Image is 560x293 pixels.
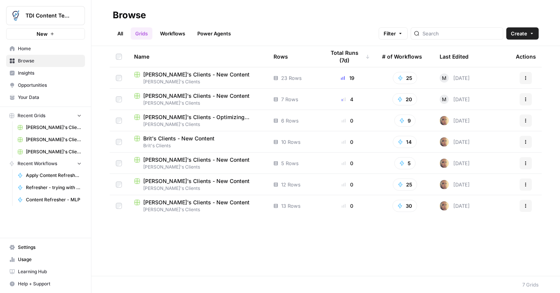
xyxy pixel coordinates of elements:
[392,200,417,212] button: 30
[134,164,261,170] span: [PERSON_NAME]'s Clients
[440,159,470,168] div: [DATE]
[422,30,500,37] input: Search
[6,55,85,67] a: Browse
[281,181,301,188] span: 12 Rows
[18,112,45,119] span: Recent Grids
[113,9,146,21] div: Browse
[134,113,261,128] a: [PERSON_NAME]'s Clients - Optimizing Content[PERSON_NAME]'s Clients
[134,100,261,107] span: [PERSON_NAME]'s Clients
[134,185,261,192] span: [PERSON_NAME]'s Clients
[281,74,302,82] span: 23 Rows
[18,160,57,167] span: Recent Workflows
[14,182,85,194] a: Refresher - trying with ChatGPT
[18,256,82,263] span: Usage
[440,137,449,146] img: rpnue5gqhgwwz5ulzsshxcaclga5
[134,46,261,67] div: Name
[6,110,85,121] button: Recent Grids
[325,159,370,167] div: 0
[18,280,82,287] span: Help + Support
[440,180,449,189] img: rpnue5gqhgwwz5ulzsshxcaclga5
[143,135,214,142] span: Brit's Clients - New Content
[18,45,82,52] span: Home
[394,115,416,127] button: 9
[134,135,261,149] a: Brit's Clients - New ContentBrit's Clients
[393,136,417,148] button: 14
[6,91,85,104] a: Your Data
[26,12,72,19] span: TDI Content Team
[37,30,48,38] span: New
[18,57,82,64] span: Browse
[325,46,370,67] div: Total Runs (7d)
[134,199,261,213] a: [PERSON_NAME]'s Clients - New Content[PERSON_NAME]'s Clients
[134,156,261,170] a: [PERSON_NAME]'s Clients - New Content[PERSON_NAME]'s Clients
[134,71,261,85] a: [PERSON_NAME]'s Clients - New Content[PERSON_NAME]'s Clients
[6,28,85,40] button: New
[14,146,85,158] a: [PERSON_NAME]'s Clients - New Content
[26,184,82,191] span: Refresher - trying with ChatGPT
[325,202,370,210] div: 0
[440,201,470,210] div: [DATE]
[440,73,470,83] div: [DATE]
[18,268,82,275] span: Learning Hub
[325,117,370,124] div: 0
[393,72,417,84] button: 25
[281,96,298,103] span: 7 Rows
[325,96,370,103] div: 4
[143,177,250,185] span: [PERSON_NAME]'s Clients - New Content
[511,30,527,37] span: Create
[516,46,536,67] div: Actions
[131,27,152,40] a: Grids
[134,206,261,213] span: [PERSON_NAME]'s Clients
[442,74,446,82] span: M
[440,46,469,67] div: Last Edited
[14,134,85,146] a: [PERSON_NAME]'s Clients - New Content
[6,79,85,91] a: Opportunities
[26,136,82,143] span: [PERSON_NAME]'s Clients - New Content
[440,95,470,104] div: [DATE]
[393,178,417,191] button: 25
[26,196,82,203] span: Content Refresher - MLP
[155,27,190,40] a: Workflows
[440,116,470,125] div: [DATE]
[134,121,261,128] span: [PERSON_NAME]'s Clients
[392,93,417,105] button: 20
[143,199,250,206] span: [PERSON_NAME]'s Clients - New Content
[18,244,82,251] span: Settings
[281,117,299,124] span: 6 Rows
[18,94,82,101] span: Your Data
[6,278,85,290] button: Help + Support
[6,241,85,253] a: Settings
[6,67,85,79] a: Insights
[274,46,288,67] div: Rows
[440,159,449,168] img: rpnue5gqhgwwz5ulzsshxcaclga5
[6,6,85,25] button: Workspace: TDI Content Team
[14,194,85,206] a: Content Refresher - MLP
[18,70,82,76] span: Insights
[384,30,396,37] span: Filter
[281,138,301,146] span: 10 Rows
[382,46,422,67] div: # of Workflows
[440,201,449,210] img: rpnue5gqhgwwz5ulzsshxcaclga5
[143,113,261,121] span: [PERSON_NAME]'s Clients - Optimizing Content
[440,137,470,146] div: [DATE]
[522,281,539,288] div: 7 Grids
[143,156,250,164] span: [PERSON_NAME]'s Clients - New Content
[134,142,261,149] span: Brit's Clients
[14,169,85,182] a: Apply Content Refresher Brief
[26,124,82,131] span: [PERSON_NAME]'s Clients - New Content
[6,43,85,55] a: Home
[394,157,416,169] button: 5
[281,202,301,210] span: 13 Rows
[379,27,408,40] button: Filter
[26,148,82,155] span: [PERSON_NAME]'s Clients - New Content
[134,78,261,85] span: [PERSON_NAME]'s Clients
[193,27,235,40] a: Power Agents
[18,82,82,89] span: Opportunities
[143,71,250,78] span: [PERSON_NAME]'s Clients - New Content
[143,92,250,100] span: [PERSON_NAME]'s Clients - New Content
[442,96,446,103] span: M
[113,27,128,40] a: All
[134,92,261,107] a: [PERSON_NAME]'s Clients - New Content[PERSON_NAME]'s Clients
[14,121,85,134] a: [PERSON_NAME]'s Clients - New Content
[134,177,261,192] a: [PERSON_NAME]'s Clients - New Content[PERSON_NAME]'s Clients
